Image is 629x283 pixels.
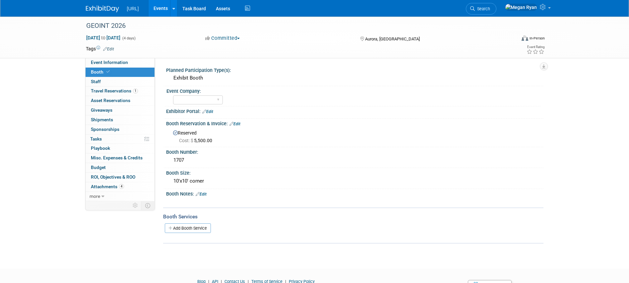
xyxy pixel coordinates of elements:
a: Travel Reservations1 [86,86,155,96]
span: [DATE] [DATE] [86,35,121,41]
span: Asset Reservations [91,98,130,103]
span: [URL] [127,6,139,11]
a: Playbook [86,144,155,153]
a: Edit [229,122,240,126]
span: Event Information [91,60,128,65]
div: Booth Services [163,213,543,220]
button: Committed [203,35,242,42]
a: Staff [86,77,155,86]
div: Booth Number: [166,147,543,155]
a: Attachments4 [86,182,155,192]
span: Staff [91,79,101,84]
div: 1707 [171,155,538,165]
span: Budget [91,165,106,170]
a: Add Booth Service [165,223,211,233]
div: Booth Reservation & Invoice: [166,119,543,127]
a: Misc. Expenses & Credits [86,153,155,163]
span: Cost: $ [179,138,194,143]
span: Aurora, [GEOGRAPHIC_DATA] [365,36,420,41]
span: 5,500.00 [179,138,215,143]
span: Sponsorships [91,127,119,132]
span: Giveaways [91,107,112,113]
a: Event Information [86,58,155,67]
div: Event Company: [166,86,540,94]
img: ExhibitDay [86,6,119,12]
span: 1 [133,88,138,93]
span: to [100,35,106,40]
a: Edit [202,109,213,114]
span: Booth [91,69,111,75]
a: Search [466,3,496,15]
a: more [86,192,155,201]
span: (4 days) [122,36,136,40]
span: Travel Reservations [91,88,138,93]
div: GEOINT 2026 [84,20,506,32]
img: Megan Ryan [505,4,537,11]
span: Shipments [91,117,113,122]
a: ROI, Objectives & ROO [86,173,155,182]
div: 10'x10' corner [171,176,538,186]
td: Tags [86,45,114,52]
span: Playbook [91,145,110,151]
span: Attachments [91,184,124,189]
a: Giveaways [86,106,155,115]
span: 4 [119,184,124,189]
div: In-Person [529,36,545,41]
div: Exhibit Booth [171,73,538,83]
a: Sponsorships [86,125,155,134]
a: Budget [86,163,155,172]
i: Booth reservation complete [106,70,110,74]
a: Tasks [86,135,155,144]
span: ROI, Objectives & ROO [91,174,135,180]
div: Reserved [171,128,538,144]
div: Booth Size: [166,168,543,176]
div: Planned Participation Type(s): [166,65,543,74]
div: Event Format [477,34,545,44]
a: Edit [103,47,114,51]
span: Tasks [90,136,102,141]
a: Booth [86,68,155,77]
img: Format-Inperson.png [522,35,528,41]
div: Event Rating [527,45,544,49]
span: Misc. Expenses & Credits [91,155,143,160]
span: Search [475,6,490,11]
a: Edit [196,192,207,197]
a: Asset Reservations [86,96,155,105]
td: Personalize Event Tab Strip [130,201,141,210]
div: Booth Notes: [166,189,543,198]
td: Toggle Event Tabs [141,201,155,210]
a: Shipments [86,115,155,125]
span: more [90,194,100,199]
div: Exhibitor Portal: [166,106,543,115]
